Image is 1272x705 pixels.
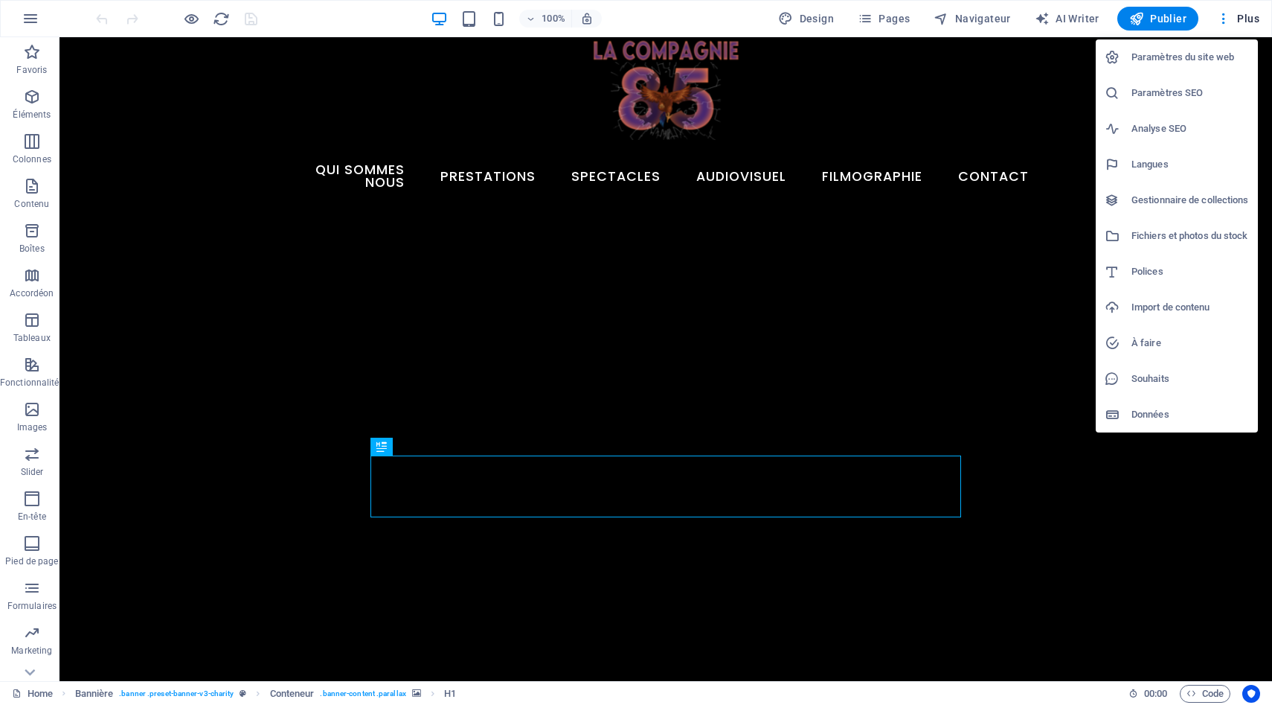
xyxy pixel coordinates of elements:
h6: Polices [1131,263,1249,281]
h6: Gestionnaire de collections [1131,191,1249,209]
h6: Paramètres du site web [1131,48,1249,66]
h6: Souhaits [1131,370,1249,388]
h6: Analyse SEO [1131,120,1249,138]
h6: À faire [1131,334,1249,352]
h6: Import de contenu [1131,299,1249,316]
h6: Fichiers et photos du stock [1131,227,1249,245]
h6: Données [1131,406,1249,424]
h6: Paramètres SEO [1131,84,1249,102]
h6: Langues [1131,156,1249,173]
